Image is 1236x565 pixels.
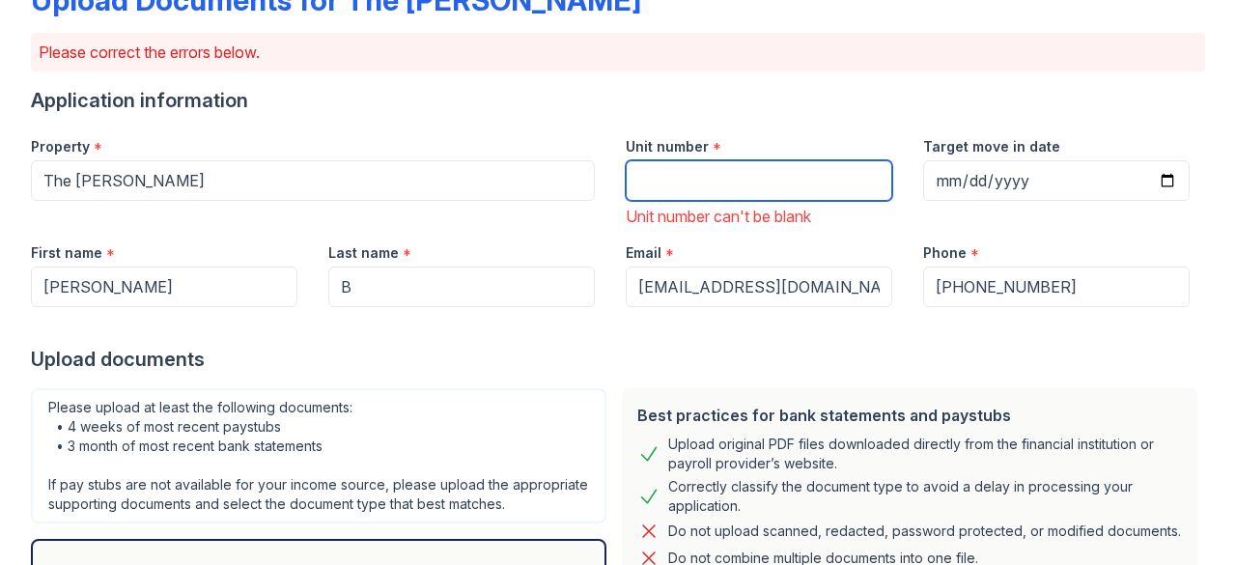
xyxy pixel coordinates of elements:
[637,404,1182,427] div: Best practices for bank statements and paystubs
[31,137,90,156] label: Property
[31,243,102,263] label: First name
[626,243,661,263] label: Email
[668,435,1182,473] div: Upload original PDF files downloaded directly from the financial institution or payroll provider’...
[626,205,892,228] div: Unit number can't be blank
[668,520,1181,543] div: Do not upload scanned, redacted, password protected, or modified documents.
[923,243,967,263] label: Phone
[626,137,709,156] label: Unit number
[31,87,1205,114] div: Application information
[328,243,399,263] label: Last name
[31,388,606,523] div: Please upload at least the following documents: • 4 weeks of most recent paystubs • 3 month of mo...
[39,41,1197,64] p: Please correct the errors below.
[668,477,1182,516] div: Correctly classify the document type to avoid a delay in processing your application.
[31,346,1205,373] div: Upload documents
[923,137,1060,156] label: Target move in date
